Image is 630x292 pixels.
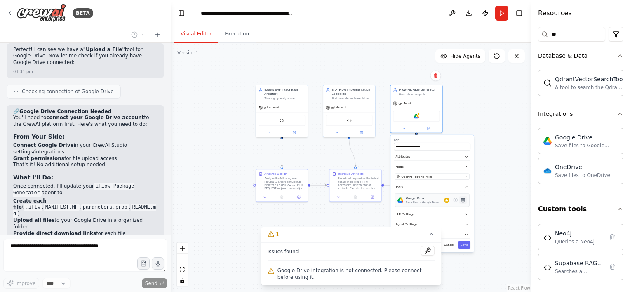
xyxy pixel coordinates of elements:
div: Retrieve ArtifactsBased on the provided technical design plan, find all the necessary implementat... [329,169,381,202]
button: Hide left sidebar [176,7,187,19]
span: OpenAI - gpt-4o-mini [401,174,432,179]
div: Neo4j Knowledge Graph Tool [555,229,603,238]
strong: Grant permissions [13,155,64,161]
img: Neo4j Knowledge Graph Tool [543,234,552,242]
span: Google Drive integration is not connected. Please connect before using it. [277,267,435,280]
img: Supabase RAG Tool [347,118,352,123]
div: Generate a complete, production-ready, and well-documented SAP iFlow package based on a technical... [399,93,440,96]
button: Configure tool [452,196,459,204]
button: Upload files [137,257,150,270]
code: README.md [13,204,156,218]
p: Perfect! I can see we have a tool for Google Drive. Now let me check if you already have Google D... [13,47,157,66]
strong: Google Drive Connection Needed [19,108,111,114]
button: Hide right sidebar [513,7,525,19]
div: Version 1 [177,49,199,56]
div: iFlow Package GeneratorGenerate a complete, production-ready, and well-documented SAP iFlow packa... [390,85,442,133]
button: Open in side panel [350,130,374,135]
button: Custom tools [538,198,623,221]
code: MANIFEST.MF [44,204,80,211]
strong: Connect Google Drive [13,142,74,148]
div: Database & Data [538,52,588,60]
li: That's it! No additional setup needed [13,162,157,168]
div: Integrations [538,125,623,191]
div: Save files to OneDrive [555,172,610,179]
img: Google Drive [414,114,419,119]
strong: Provide direct download links [13,231,96,236]
p: Once connected, I'll update your agent to: [13,183,157,196]
div: Database & Data [538,66,623,103]
div: Save files to Google Drive [555,142,618,149]
div: Tools [538,24,623,198]
span: Attributes [395,155,410,159]
button: toggle interactivity [177,275,188,286]
li: to your Google Drive in a organized folder [13,217,157,230]
span: Agent Settings [395,222,417,226]
li: ( , , , ) [13,198,157,218]
strong: connect your Google Drive account [46,115,144,120]
button: Execution [218,26,256,43]
button: Open in side panel [282,130,306,135]
li: for file upload access [13,155,157,162]
span: Hide Agents [450,53,480,59]
button: No output available [346,195,364,200]
span: 1 [276,230,280,238]
p: You'll need to to the CrewAI platform first. Here's what you need to do: [13,115,157,127]
span: Issues found [268,248,299,255]
span: Checking connection of Google Drive [22,88,114,95]
span: gpt-4o-mini [331,106,346,109]
div: Thoroughly analyze user requirements for an SAP iFlow and create a comprehensive technical design... [264,97,305,100]
code: .iflw [24,204,42,211]
button: Model [394,163,470,171]
div: QdrantVectorSearchTool [555,75,625,83]
button: LLM Settings [394,210,470,218]
strong: Create each file [13,198,47,210]
div: Expert SAP Integration Architect [264,88,305,96]
span: Send [145,280,157,287]
strong: What I'll Do: [13,174,53,181]
button: Hide Agents [435,49,485,63]
button: Open in side panel [291,195,306,200]
div: Google Drive [555,133,618,141]
div: Analyze Design [264,172,287,176]
div: Analyze the following user request to create a technical plan for an SAP iFlow. --- USER REQUEST ... [264,177,305,191]
g: Edge from 8e0a4b0a-3094-4d45-813c-0556fc5e386a to 12742872-eee4-4fad-b870-ceb49979c5a7 [280,139,284,166]
button: Switch to previous chat [128,30,148,40]
button: Cancel [442,241,456,249]
img: QdrantVectorSearchTool [543,79,552,87]
span: Model [395,165,404,169]
button: Send [142,278,167,288]
div: Google Drive [406,196,438,200]
button: Integrations [538,103,623,125]
img: Neo4j Knowledge Graph Tool [280,118,284,123]
a: React Flow attribution [508,286,530,290]
li: for each file [13,231,157,237]
div: SAP iFlow Implementation SpecialistFind concrete implementation artifacts, including XML configur... [323,85,375,137]
button: Response Format [394,231,470,239]
button: Improve [3,278,39,289]
button: fit view [177,264,188,275]
button: 1 [261,227,442,242]
button: Attributes [394,153,470,161]
button: Open in side panel [365,195,380,200]
button: Tools [394,183,470,191]
div: OneDrive [555,163,610,171]
div: React Flow controls [177,243,188,286]
div: Queries a Neo4j Knowledge Graph for SAP iFlow patterns, components, and similar integration flows... [555,238,603,245]
div: Integrations [538,110,573,118]
div: Save files to Google Drive [406,201,438,204]
div: 03:31 pm [13,68,33,75]
button: Delete tool [606,261,618,273]
button: No output available [273,195,291,200]
span: Tools [395,185,403,189]
div: Searches a Supabase vector database for technical artifacts, including iFlow XML configurations, ... [555,268,603,275]
div: Analyze DesignAnalyze the following user request to create a technical plan for an SAP iFlow. ---... [256,169,308,202]
div: A tool to search the Qdrant database for relevant information on internal documents. [555,84,625,91]
button: Delete node [430,70,441,81]
button: Start a new chat [151,30,164,40]
g: Edge from c6abb65d-eacc-444d-86c3-44ff286c9d81 to edf58e3c-06d2-4fc5-a538-df5666178057 [384,183,400,187]
div: Find concrete implementation artifacts, including XML configurations and Groovy scripts, based on... [331,97,372,100]
button: Delete tool [606,231,618,243]
button: Open in side panel [417,126,441,131]
span: LLM Settings [395,212,414,216]
nav: breadcrumb [201,9,294,17]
